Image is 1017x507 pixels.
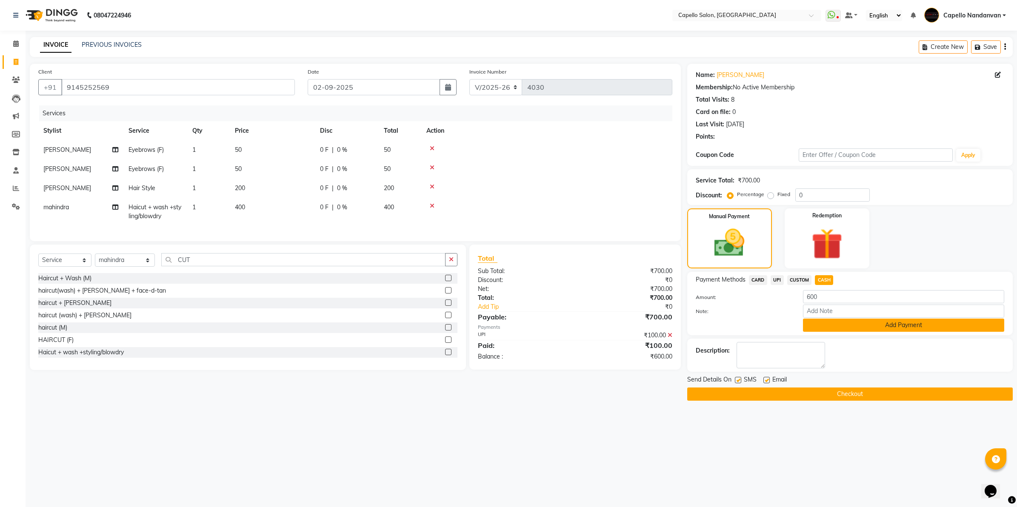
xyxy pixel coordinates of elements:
span: [PERSON_NAME] [43,165,91,173]
th: Qty [187,121,230,140]
div: haircut + [PERSON_NAME] [38,299,111,308]
span: Eyebrows (F) [129,165,164,173]
span: CUSTOM [787,275,812,285]
span: 0 % [337,145,347,154]
div: Membership: [696,83,733,92]
button: Checkout [687,387,1013,401]
div: ₹0 [575,276,679,285]
input: Add Note [803,305,1004,318]
div: ₹600.00 [575,352,679,361]
span: Payment Methods [696,275,746,284]
button: Save [971,40,1001,54]
img: logo [22,3,80,27]
span: CARD [749,275,767,285]
span: mahindra [43,203,69,211]
span: 1 [192,165,196,173]
span: 0 % [337,203,347,212]
span: 400 [384,203,394,211]
span: | [332,184,334,193]
span: Email [772,375,787,386]
label: Date [308,68,319,76]
div: Balance : [471,352,575,361]
span: CASH [815,275,833,285]
span: | [332,165,334,174]
span: 0 F [320,184,329,193]
div: Card on file: [696,108,731,117]
span: 0 F [320,145,329,154]
span: 400 [235,203,245,211]
span: | [332,203,334,212]
label: Percentage [737,191,764,198]
span: 0 % [337,165,347,174]
span: 1 [192,146,196,154]
span: | [332,145,334,154]
th: Total [379,121,421,140]
a: INVOICE [40,37,71,53]
div: ₹700.00 [575,285,679,293]
div: HAIRCUT (F) [38,336,74,345]
span: 50 [235,165,242,173]
span: Total [478,254,497,263]
span: 0 % [337,184,347,193]
div: Payable: [471,312,575,322]
label: Note: [689,308,797,315]
div: UPI [471,331,575,340]
button: Apply [956,149,980,162]
img: _gift.svg [802,225,852,263]
span: Haicut + wash +styling/blowdry [129,203,181,220]
b: 08047224946 [94,3,131,27]
label: Redemption [812,212,842,219]
span: [PERSON_NAME] [43,146,91,154]
a: PREVIOUS INVOICES [82,41,142,48]
div: ₹100.00 [575,331,679,340]
div: Sub Total: [471,267,575,276]
a: [PERSON_NAME] [717,71,764,80]
iframe: chat widget [981,473,1008,498]
div: Net: [471,285,575,293]
div: Service Total: [696,176,734,185]
div: ₹700.00 [738,176,760,185]
div: Description: [696,346,730,355]
span: UPI [771,275,784,285]
div: Total: [471,293,575,302]
div: [DATE] [726,120,744,129]
div: Payments [478,324,672,331]
div: Name: [696,71,715,80]
label: Fixed [777,191,790,198]
div: No Active Membership [696,83,1004,92]
div: haircut(wash) + [PERSON_NAME] + face-d-tan [38,286,166,295]
span: Send Details On [687,375,731,386]
th: Price [230,121,315,140]
span: Eyebrows (F) [129,146,164,154]
th: Disc [315,121,379,140]
span: 50 [235,146,242,154]
span: 1 [192,203,196,211]
span: SMS [744,375,757,386]
span: Capello Nandanvan [943,11,1001,20]
div: Points: [696,132,715,141]
span: [PERSON_NAME] [43,184,91,192]
div: 0 [732,108,736,117]
button: Create New [919,40,968,54]
span: 0 F [320,165,329,174]
input: Enter Offer / Coupon Code [799,148,953,162]
div: haircut (M) [38,323,67,332]
div: Discount: [471,276,575,285]
span: 0 F [320,203,329,212]
label: Invoice Number [469,68,506,76]
span: 200 [235,184,245,192]
div: Discount: [696,191,722,200]
span: 1 [192,184,196,192]
label: Client [38,68,52,76]
div: ₹700.00 [575,293,679,302]
a: Add Tip [471,302,592,311]
div: 8 [731,95,734,104]
img: Capello Nandanvan [924,8,939,23]
img: _cash.svg [705,225,754,260]
span: 200 [384,184,394,192]
button: Add Payment [803,319,1004,332]
div: ₹0 [592,302,679,311]
span: Hair Style [129,184,155,192]
div: Last Visit: [696,120,724,129]
input: Search or Scan [161,253,446,266]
